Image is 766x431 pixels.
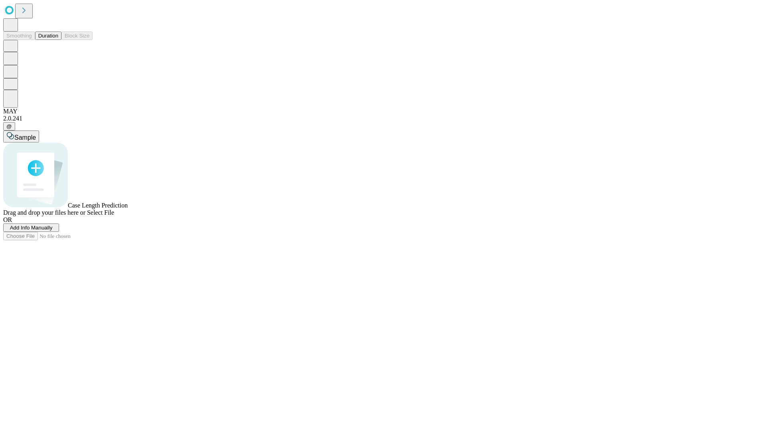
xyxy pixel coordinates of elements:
[3,130,39,142] button: Sample
[6,123,12,129] span: @
[35,32,61,40] button: Duration
[3,209,85,216] span: Drag and drop your files here or
[3,115,763,122] div: 2.0.241
[10,225,53,231] span: Add Info Manually
[3,108,763,115] div: MAY
[3,122,15,130] button: @
[61,32,93,40] button: Block Size
[3,216,12,223] span: OR
[68,202,128,209] span: Case Length Prediction
[87,209,114,216] span: Select File
[3,32,35,40] button: Smoothing
[14,134,36,141] span: Sample
[3,223,59,232] button: Add Info Manually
